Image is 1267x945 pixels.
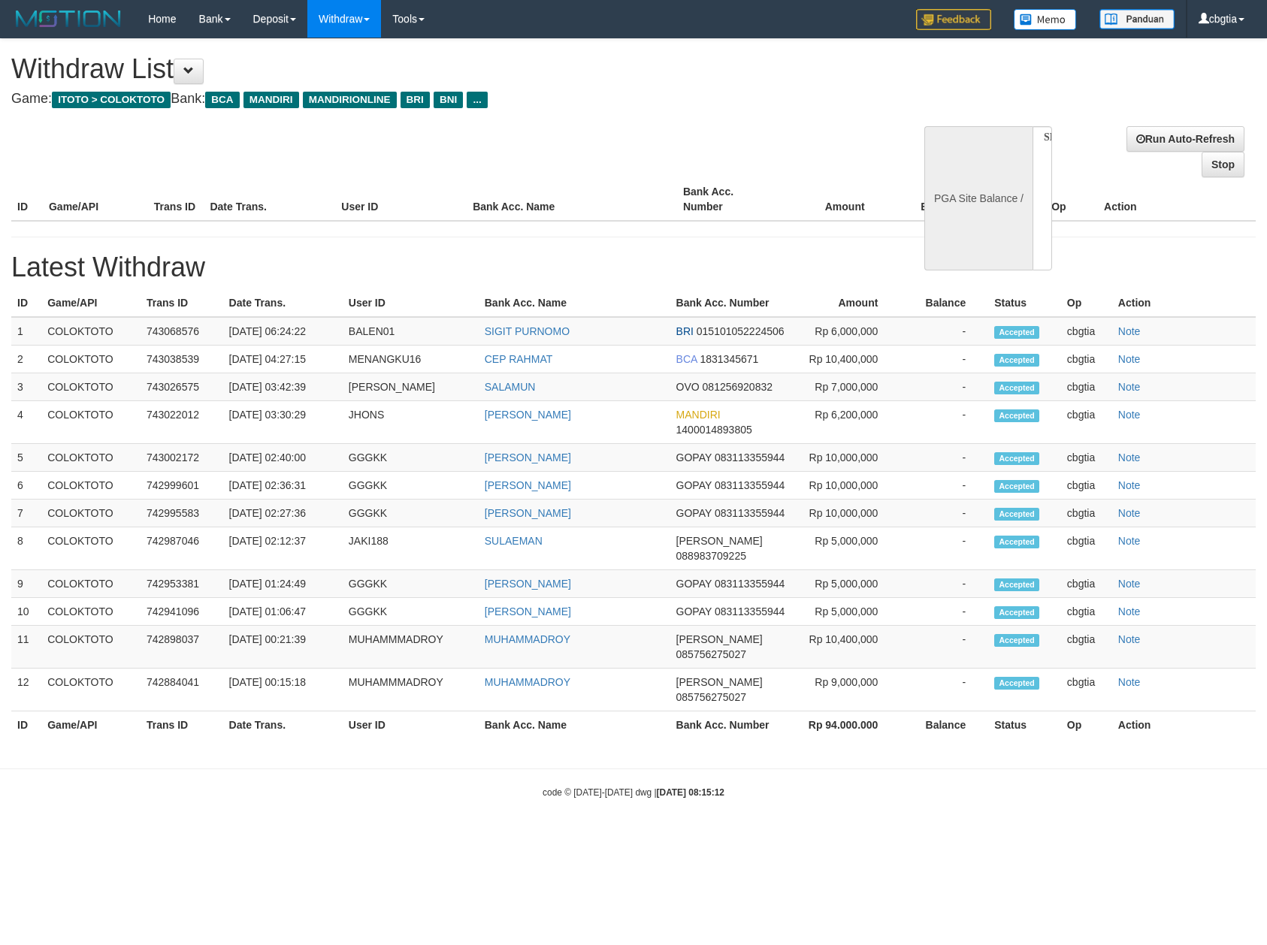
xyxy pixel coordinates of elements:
[676,605,712,617] span: GOPAY
[715,578,785,590] span: 083113355944
[223,373,343,401] td: [DATE] 03:42:39
[41,444,141,472] td: COLOKTOTO
[141,527,223,570] td: 742987046
[41,711,141,739] th: Game/API
[141,401,223,444] td: 743022012
[343,626,479,669] td: MUHAMMMADROY
[677,178,782,221] th: Bank Acc. Number
[543,787,724,798] small: code © [DATE]-[DATE] dwg |
[223,401,343,444] td: [DATE] 03:30:29
[988,289,1061,317] th: Status
[1098,178,1256,221] th: Action
[11,54,830,84] h1: Withdraw List
[797,317,901,346] td: Rp 6,000,000
[1118,535,1141,547] a: Note
[703,381,773,393] span: 081256920832
[343,373,479,401] td: [PERSON_NAME]
[1099,9,1175,29] img: panduan.png
[797,346,901,373] td: Rp 10,400,000
[1061,346,1112,373] td: cbgtia
[676,507,712,519] span: GOPAY
[303,92,397,108] span: MANDIRIONLINE
[676,424,752,436] span: 1400014893805
[1118,578,1141,590] a: Note
[141,711,223,739] th: Trans ID
[223,669,343,711] td: [DATE] 00:15:18
[485,676,570,688] a: MUHAMMADROY
[900,444,988,472] td: -
[205,92,239,108] span: BCA
[676,578,712,590] span: GOPAY
[343,570,479,598] td: GGGKK
[900,669,988,711] td: -
[715,479,785,491] span: 083113355944
[797,289,901,317] th: Amount
[1014,9,1077,30] img: Button%20Memo.svg
[1061,711,1112,739] th: Op
[888,178,984,221] th: Balance
[715,605,785,617] span: 083113355944
[485,605,571,617] a: [PERSON_NAME]
[343,598,479,626] td: GGGKK
[41,373,141,401] td: COLOKTOTO
[900,401,988,444] td: -
[994,326,1039,339] span: Accepted
[1112,289,1256,317] th: Action
[434,92,463,108] span: BNI
[994,634,1039,647] span: Accepted
[485,325,570,337] a: SIGIT PURNOMO
[676,325,694,337] span: BRI
[11,8,125,30] img: MOTION_logo.png
[141,500,223,527] td: 742995583
[11,346,41,373] td: 2
[670,711,797,739] th: Bank Acc. Number
[994,578,1039,591] span: Accepted
[1118,325,1141,337] a: Note
[797,527,901,570] td: Rp 5,000,000
[343,444,479,472] td: GGGKK
[797,472,901,500] td: Rp 10,000,000
[1118,633,1141,645] a: Note
[900,500,988,527] td: -
[343,500,479,527] td: GGGKK
[1118,479,1141,491] a: Note
[11,500,41,527] td: 7
[223,444,343,472] td: [DATE] 02:40:00
[223,346,343,373] td: [DATE] 04:27:15
[900,598,988,626] td: -
[401,92,430,108] span: BRI
[343,317,479,346] td: BALEN01
[11,252,1256,282] h1: Latest Withdraw
[1118,676,1141,688] a: Note
[900,527,988,570] td: -
[141,570,223,598] td: 742953381
[676,550,746,562] span: 088983709225
[676,691,746,703] span: 085756275027
[141,289,223,317] th: Trans ID
[994,409,1039,422] span: Accepted
[41,500,141,527] td: COLOKTOTO
[1112,711,1256,739] th: Action
[797,444,901,472] td: Rp 10,000,000
[223,626,343,669] td: [DATE] 00:21:39
[343,711,479,739] th: User ID
[1202,152,1244,177] a: Stop
[1061,472,1112,500] td: cbgtia
[485,507,571,519] a: [PERSON_NAME]
[141,472,223,500] td: 742999601
[41,346,141,373] td: COLOKTOTO
[1061,626,1112,669] td: cbgtia
[657,787,724,798] strong: [DATE] 08:15:12
[900,472,988,500] td: -
[335,178,467,221] th: User ID
[479,289,670,317] th: Bank Acc. Name
[676,451,712,463] span: GOPAY
[797,500,901,527] td: Rp 10,000,000
[1061,373,1112,401] td: cbgtia
[1061,500,1112,527] td: cbgtia
[11,472,41,500] td: 6
[11,317,41,346] td: 1
[1061,527,1112,570] td: cbgtia
[41,570,141,598] td: COLOKTOTO
[141,669,223,711] td: 742884041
